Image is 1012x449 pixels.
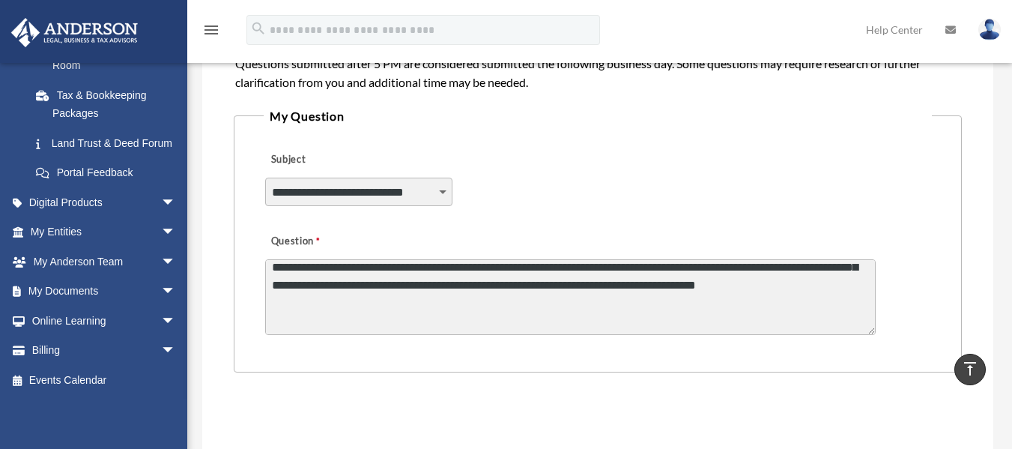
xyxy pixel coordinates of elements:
[161,336,191,367] span: arrow_drop_down
[961,360,979,378] i: vertical_align_top
[265,232,381,253] label: Question
[161,277,191,307] span: arrow_drop_down
[264,106,932,127] legend: My Question
[954,354,986,385] a: vertical_align_top
[10,277,199,307] a: My Documentsarrow_drop_down
[21,128,199,158] a: Land Trust & Deed Forum
[10,247,199,277] a: My Anderson Teamarrow_drop_down
[10,187,199,217] a: Digital Productsarrow_drop_down
[978,19,1001,40] img: User Pic
[161,217,191,248] span: arrow_drop_down
[21,80,199,128] a: Tax & Bookkeeping Packages
[265,150,407,171] label: Subject
[10,336,199,366] a: Billingarrow_drop_down
[10,217,199,247] a: My Entitiesarrow_drop_down
[202,26,220,39] a: menu
[21,158,199,188] a: Portal Feedback
[7,18,142,47] img: Anderson Advisors Platinum Portal
[10,365,199,395] a: Events Calendar
[250,20,267,37] i: search
[161,187,191,218] span: arrow_drop_down
[202,21,220,39] i: menu
[161,306,191,337] span: arrow_drop_down
[161,247,191,277] span: arrow_drop_down
[10,306,199,336] a: Online Learningarrow_drop_down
